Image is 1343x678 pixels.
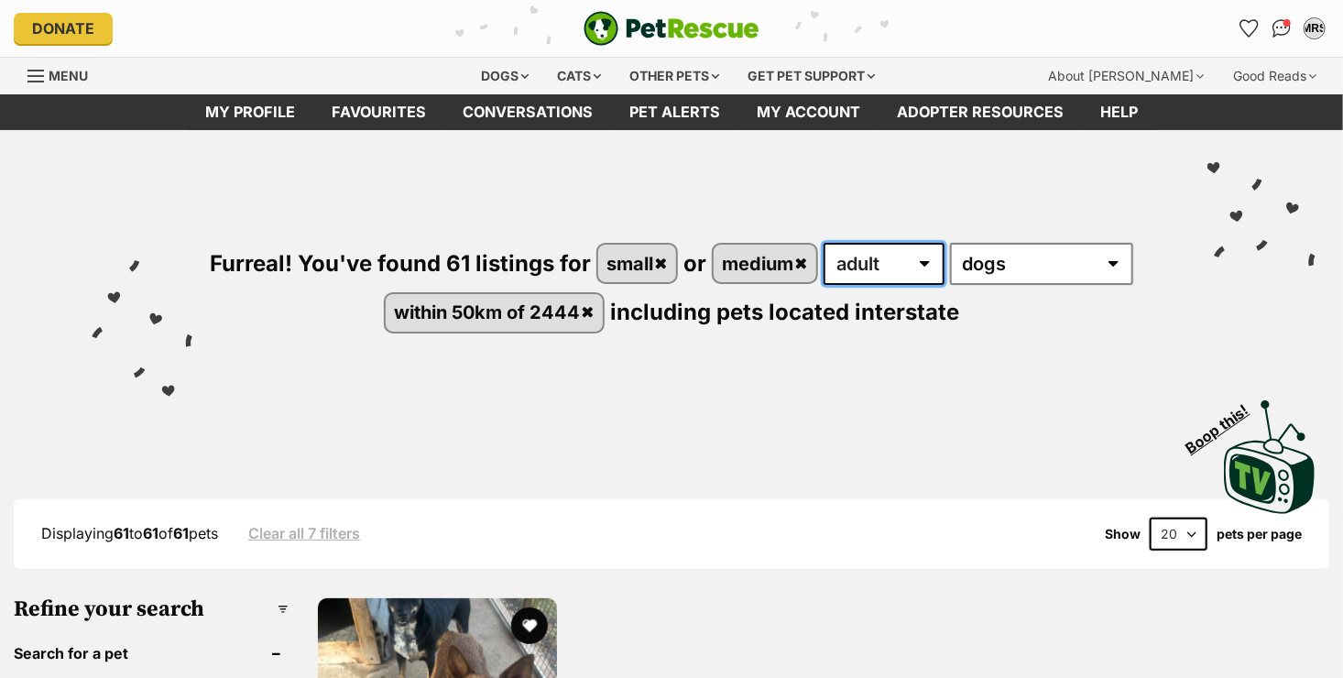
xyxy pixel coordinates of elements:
[1224,400,1316,514] img: PetRescue TV logo
[1234,14,1263,43] a: Favourites
[598,245,676,282] a: small
[617,58,733,94] div: Other pets
[1035,58,1217,94] div: About [PERSON_NAME]
[313,94,444,130] a: Favourites
[611,94,738,130] a: Pet alerts
[1183,390,1267,456] span: Boop this!
[386,294,603,332] a: within 50km of 2444
[143,524,158,542] strong: 61
[1305,19,1324,38] div: MRS
[1267,14,1296,43] a: Conversations
[610,299,959,325] span: including pets located interstate
[469,58,542,94] div: Dogs
[14,596,289,622] h3: Refine your search
[1272,19,1292,38] img: chat-41dd97257d64d25036548639549fe6c8038ab92f7586957e7f3b1b290dea8141.svg
[683,250,706,277] span: or
[584,11,759,46] img: logo-e224e6f780fb5917bec1dbf3a21bbac754714ae5b6737aabdf751b685950b380.svg
[14,13,113,44] a: Donate
[114,524,129,542] strong: 61
[210,250,591,277] span: Furreal! You've found 61 listings for
[511,607,548,644] button: favourite
[248,525,360,541] a: Clear all 7 filters
[27,58,101,91] a: Menu
[1234,14,1329,43] ul: Account quick links
[1082,94,1156,130] a: Help
[41,524,218,542] span: Displaying to of pets
[1224,384,1316,518] a: Boop this!
[14,645,289,662] header: Search for a pet
[738,94,879,130] a: My account
[1105,527,1141,541] span: Show
[1217,527,1302,541] label: pets per page
[173,524,189,542] strong: 61
[1300,14,1329,43] button: My account
[736,58,889,94] div: Get pet support
[879,94,1082,130] a: Adopter resources
[1220,58,1329,94] div: Good Reads
[187,94,313,130] a: My profile
[444,94,611,130] a: conversations
[714,245,816,282] a: medium
[545,58,615,94] div: Cats
[49,68,88,83] span: Menu
[584,11,759,46] a: PetRescue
